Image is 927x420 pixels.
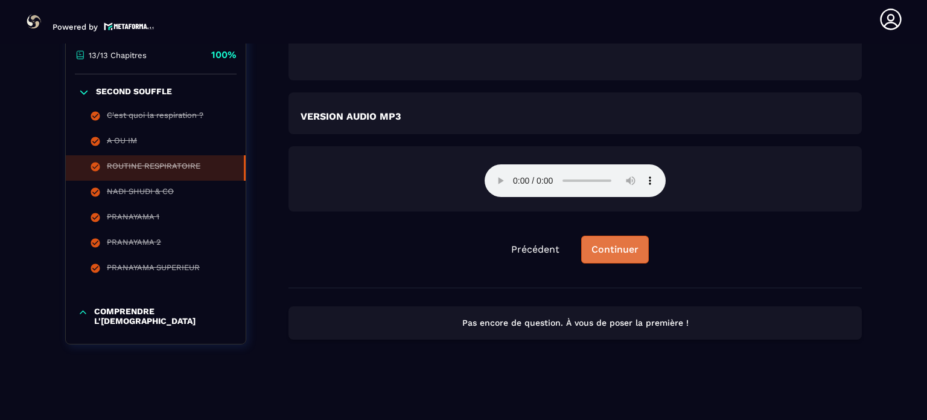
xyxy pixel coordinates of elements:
button: Continuer [581,236,649,263]
p: Pas encore de question. À vous de poser la première ! [299,317,851,329]
div: NADI SHUDI & CO [107,187,174,200]
div: ROUTINE RESPIRATOIRE [107,161,200,175]
div: PRANAYAMA 1 [107,212,159,225]
div: A OU IM [107,136,137,149]
div: PRANAYAMA 2 [107,237,161,251]
p: 13/13 Chapitres [89,50,147,59]
img: logo [104,21,154,31]
p: Powered by [53,22,98,31]
p: SECOND SOUFFLE [96,86,172,99]
div: PRANAYAMA SUPERIEUR [107,263,200,276]
strong: VERSION AUDIO MP3 [301,111,401,122]
div: Continuer [591,244,639,256]
div: C'est quoi la respiration ? [107,111,203,124]
p: 100% [211,48,237,62]
img: logo-branding [24,12,43,31]
p: COMPRENDRE L'[DEMOGRAPHIC_DATA] [94,306,234,326]
button: Précédent [502,236,569,263]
